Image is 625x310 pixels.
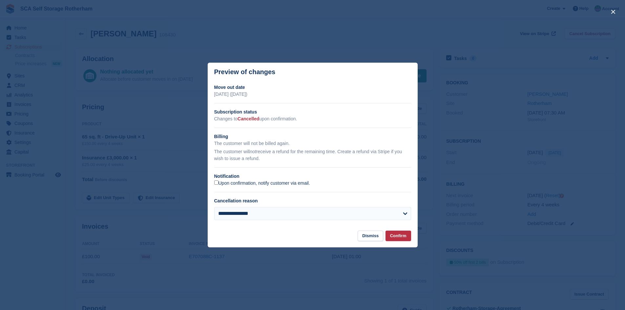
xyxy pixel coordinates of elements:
[214,140,411,147] p: The customer will not be billed again.
[238,116,259,121] span: Cancelled
[214,173,411,180] h2: Notification
[214,109,411,115] h2: Subscription status
[250,149,256,154] em: not
[214,198,258,203] label: Cancellation reason
[214,148,411,162] p: The customer will receive a refund for the remaining time. Create a refund via Stripe if you wish...
[214,91,411,98] p: [DATE] ([DATE])
[214,84,411,91] h2: Move out date
[358,231,383,241] button: Dismiss
[214,115,411,122] p: Changes to upon confirmation.
[608,7,618,17] button: close
[214,133,411,140] h2: Billing
[214,68,276,76] p: Preview of changes
[385,231,411,241] button: Confirm
[214,180,310,186] label: Upon confirmation, notify customer via email.
[214,180,219,185] input: Upon confirmation, notify customer via email.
